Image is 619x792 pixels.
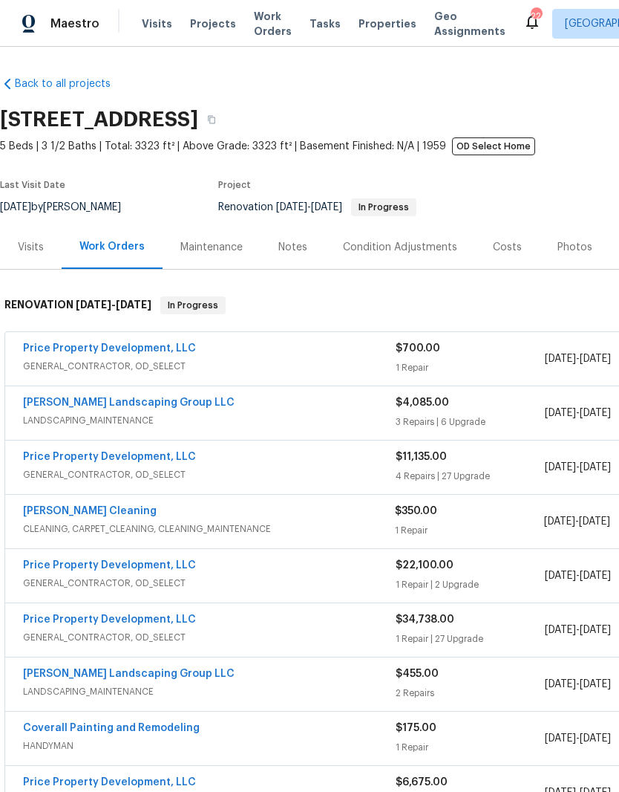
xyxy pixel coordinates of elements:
[23,452,196,462] a: Price Property Development, LLC
[396,469,545,484] div: 4 Repairs | 27 Upgrade
[396,415,545,429] div: 3 Repairs | 6 Upgrade
[23,630,396,645] span: GENERAL_CONTRACTOR, OD_SELECT
[76,299,151,310] span: -
[218,202,416,212] span: Renovation
[396,686,545,701] div: 2 Repairs
[23,777,196,788] a: Price Property Development, LLC
[396,614,454,625] span: $34,738.00
[545,568,611,583] span: -
[545,571,576,581] span: [DATE]
[23,506,157,516] a: [PERSON_NAME] Cleaning
[23,359,396,374] span: GENERAL_CONTRACTOR, OD_SELECT
[545,406,611,421] span: -
[395,506,437,516] span: $350.00
[579,516,610,527] span: [DATE]
[557,240,592,255] div: Photos
[545,625,576,635] span: [DATE]
[580,733,611,744] span: [DATE]
[580,571,611,581] span: [DATE]
[545,679,576,689] span: [DATE]
[493,240,522,255] div: Costs
[396,560,453,571] span: $22,100.00
[545,354,576,364] span: [DATE]
[580,354,611,364] span: [DATE]
[198,106,225,133] button: Copy Address
[545,351,611,366] span: -
[396,343,440,354] span: $700.00
[309,19,341,29] span: Tasks
[580,625,611,635] span: [DATE]
[23,723,200,733] a: Coverall Painting and Remodeling
[23,343,196,354] a: Price Property Development, LLC
[396,723,436,733] span: $175.00
[343,240,457,255] div: Condition Adjustments
[23,560,196,571] a: Price Property Development, LLC
[396,577,545,592] div: 1 Repair | 2 Upgrade
[396,669,439,679] span: $455.00
[545,460,611,475] span: -
[76,299,111,310] span: [DATE]
[545,731,611,746] span: -
[545,623,611,637] span: -
[544,514,610,529] span: -
[545,462,576,473] span: [DATE]
[23,397,235,408] a: [PERSON_NAME] Landscaping Group LLC
[23,413,396,428] span: LANDSCAPING_MAINTENANCE
[396,632,545,646] div: 1 Repair | 27 Upgrade
[580,462,611,473] span: [DATE]
[396,777,448,788] span: $6,675.00
[580,679,611,689] span: [DATE]
[23,669,235,679] a: [PERSON_NAME] Landscaping Group LLC
[162,298,224,313] span: In Progress
[23,739,396,753] span: HANDYMAN
[395,523,543,538] div: 1 Repair
[396,740,545,755] div: 1 Repair
[276,202,307,212] span: [DATE]
[50,16,99,31] span: Maestro
[23,576,396,591] span: GENERAL_CONTRACTOR, OD_SELECT
[116,299,151,310] span: [DATE]
[23,522,395,536] span: CLEANING, CARPET_CLEANING, CLEANING_MAINTENANCE
[278,240,307,255] div: Notes
[396,360,545,375] div: 1 Repair
[545,733,576,744] span: [DATE]
[23,684,396,699] span: LANDSCAPING_MAINTENANCE
[254,9,292,39] span: Work Orders
[452,137,535,155] span: OD Select Home
[23,467,396,482] span: GENERAL_CONTRACTOR, OD_SELECT
[23,614,196,625] a: Price Property Development, LLC
[353,203,415,212] span: In Progress
[396,452,447,462] span: $11,135.00
[142,16,172,31] span: Visits
[434,9,505,39] span: Geo Assignments
[180,240,243,255] div: Maintenance
[396,397,449,408] span: $4,085.00
[358,16,416,31] span: Properties
[580,408,611,418] span: [DATE]
[18,240,44,255] div: Visits
[4,296,151,314] h6: RENOVATION
[545,677,611,692] span: -
[545,408,576,418] span: [DATE]
[276,202,342,212] span: -
[531,9,541,24] div: 22
[190,16,236,31] span: Projects
[544,516,575,527] span: [DATE]
[218,181,251,189] span: Project
[311,202,342,212] span: [DATE]
[79,239,145,254] div: Work Orders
